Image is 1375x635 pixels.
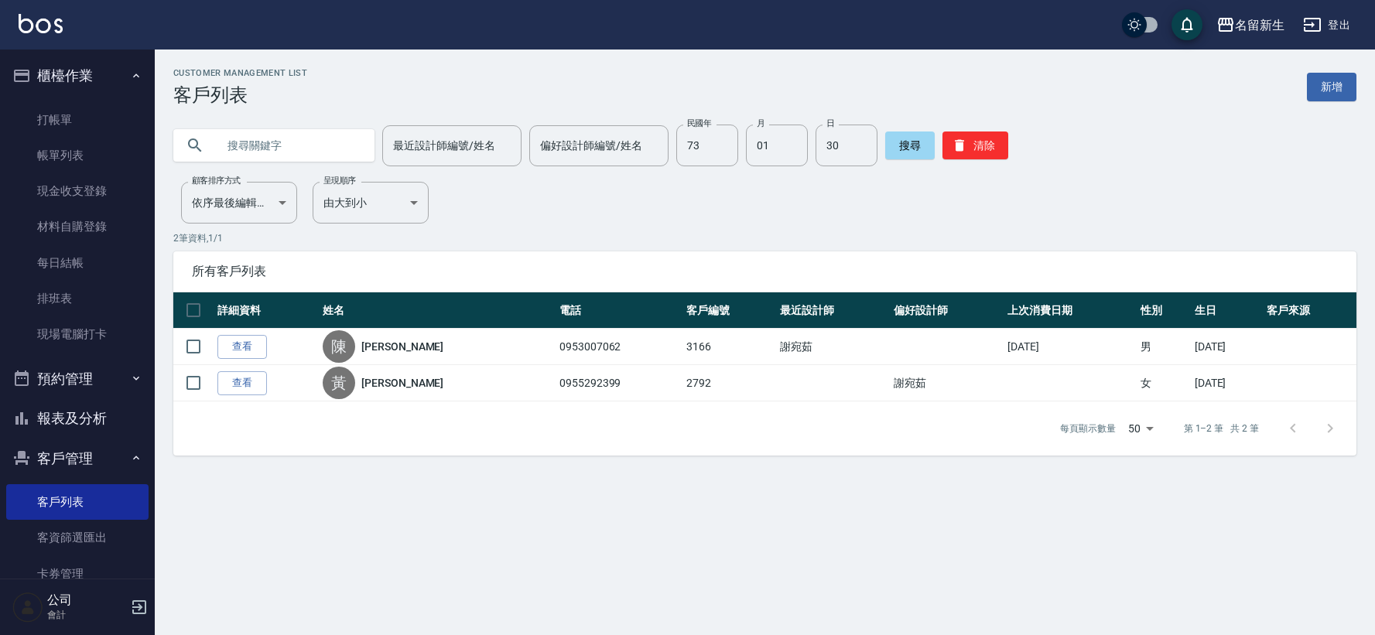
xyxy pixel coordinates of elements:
td: 3166 [682,329,776,365]
div: 50 [1122,408,1159,449]
td: [DATE] [1004,329,1137,365]
td: 女 [1137,365,1191,401]
h3: 客戶列表 [173,84,307,106]
a: 材料自購登錄 [6,209,149,244]
img: Person [12,592,43,623]
button: 客戶管理 [6,439,149,479]
div: 名留新生 [1235,15,1284,35]
button: save [1171,9,1202,40]
td: 謝宛茹 [890,365,1004,401]
a: 每日結帳 [6,245,149,281]
td: 謝宛茹 [776,329,890,365]
a: 客資篩選匯出 [6,520,149,555]
div: 黃 [323,367,355,399]
a: [PERSON_NAME] [361,375,443,391]
a: 查看 [217,371,267,395]
button: 登出 [1297,11,1356,39]
td: 男 [1137,329,1191,365]
th: 性別 [1137,292,1191,329]
p: 每頁顯示數量 [1060,422,1116,435]
a: 排班表 [6,281,149,316]
a: 現金收支登錄 [6,173,149,209]
p: 第 1–2 筆 共 2 筆 [1184,422,1259,435]
th: 生日 [1191,292,1263,329]
label: 月 [757,118,764,129]
a: 現場電腦打卡 [6,316,149,352]
button: 名留新生 [1210,9,1291,41]
td: 0955292399 [556,365,683,401]
label: 民國年 [687,118,711,129]
a: 新增 [1307,73,1356,101]
a: 客戶列表 [6,484,149,520]
th: 最近設計師 [776,292,890,329]
td: 2792 [682,365,776,401]
div: 陳 [323,330,355,363]
th: 詳細資料 [214,292,319,329]
label: 呈現順序 [323,175,356,186]
button: 清除 [942,131,1008,159]
p: 2 筆資料, 1 / 1 [173,231,1356,245]
div: 依序最後編輯時間 [181,182,297,224]
img: Logo [19,14,63,33]
h5: 公司 [47,592,126,608]
a: 卡券管理 [6,556,149,592]
th: 客戶來源 [1263,292,1356,329]
button: 報表及分析 [6,398,149,439]
a: 打帳單 [6,102,149,138]
button: 櫃檯作業 [6,56,149,96]
div: 由大到小 [313,182,429,224]
label: 日 [826,118,834,129]
th: 電話 [556,292,683,329]
input: 搜尋關鍵字 [217,125,362,166]
button: 搜尋 [885,131,935,159]
a: 帳單列表 [6,138,149,173]
a: 查看 [217,335,267,359]
a: [PERSON_NAME] [361,339,443,354]
td: [DATE] [1191,329,1263,365]
th: 客戶編號 [682,292,776,329]
td: 0953007062 [556,329,683,365]
th: 上次消費日期 [1004,292,1137,329]
p: 會計 [47,608,126,622]
td: [DATE] [1191,365,1263,401]
span: 所有客戶列表 [192,264,1338,279]
th: 偏好設計師 [890,292,1004,329]
h2: Customer Management List [173,68,307,78]
label: 顧客排序方式 [192,175,241,186]
th: 姓名 [319,292,556,329]
button: 預約管理 [6,359,149,399]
